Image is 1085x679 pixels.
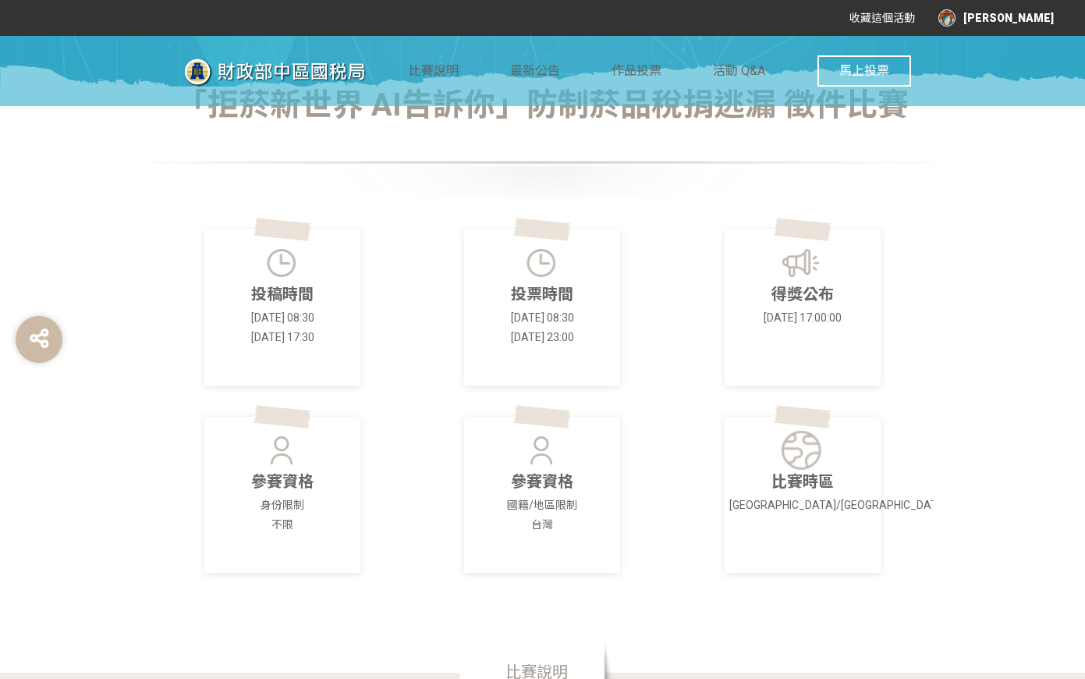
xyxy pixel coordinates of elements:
img: 「拒菸新世界 AI告訴你」防制菸品稅捐逃漏 徵件比賽 [175,52,409,91]
button: 馬上投票 [817,55,911,87]
span: 收藏這個活動 [849,12,915,24]
p: [DATE] 08:30 [469,310,615,326]
span: 比賽說明 [409,63,459,78]
p: 得獎公布 [729,283,876,306]
span: 最新公告 [510,63,560,78]
img: Icon [521,431,564,470]
img: Icon [261,244,304,283]
p: [DATE] 08:30 [209,310,356,326]
p: 國籍/地區限制 [469,497,615,514]
a: 比賽說明 [409,36,459,106]
p: 身份限制 [209,497,356,514]
p: 台灣 [469,517,615,533]
p: [DATE] 23:00 [469,329,615,346]
p: 投稿時間 [209,283,356,306]
span: 活動 Q&A [713,63,765,78]
p: [DATE] 17:30 [209,329,356,346]
p: 投票時間 [469,283,615,306]
img: Icon [781,431,824,470]
img: Icon [261,431,304,470]
p: 比賽時區 [729,470,876,493]
a: 活動 Q&A [713,36,765,106]
p: 不限 [209,517,356,533]
img: Icon [781,244,824,283]
p: 參賽資格 [469,470,615,493]
p: [DATE] 17:00:00 [729,310,876,326]
a: 作品投票 [612,36,661,106]
p: [GEOGRAPHIC_DATA]/[GEOGRAPHIC_DATA] [729,497,876,514]
img: Icon [521,244,564,283]
p: 參賽資格 [209,470,356,493]
span: 作品投票 [612,63,661,78]
a: 最新公告 [510,36,560,106]
span: 馬上投票 [839,63,889,78]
